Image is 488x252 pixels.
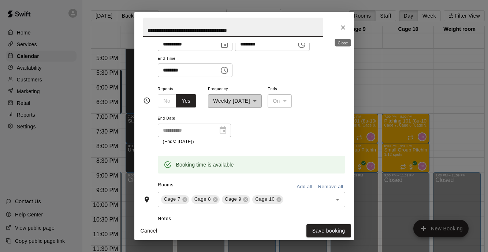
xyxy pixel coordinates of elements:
div: Cage 9 [222,195,250,204]
div: Close [335,39,351,47]
span: Repeats [158,84,202,94]
button: Close [336,21,350,34]
span: Cage 9 [222,196,244,203]
div: outlined button group [158,94,197,108]
span: Rooms [158,182,174,187]
button: Choose time, selected time is 7:00 PM [294,37,309,52]
button: Cancel [137,224,161,238]
span: Cage 8 [191,196,214,203]
span: End Date [158,114,231,124]
svg: Timing [143,97,150,104]
p: (Ends: [DATE]) [163,138,226,146]
button: Remove all [316,181,345,193]
span: Cage 10 [252,196,277,203]
div: On [268,94,292,108]
span: End Time [158,54,232,64]
div: Cage 7 [161,195,189,204]
button: Add all [293,181,316,193]
svg: Rooms [143,196,150,203]
span: Cage 7 [161,196,183,203]
button: Save booking [306,224,351,238]
button: Yes [176,94,196,108]
button: Choose date, selected date is Sep 16, 2025 [217,37,232,52]
span: Ends [268,84,292,94]
div: Booking time is available [176,158,234,171]
button: Open [332,194,343,205]
span: Frequency [208,84,262,94]
button: Choose time, selected time is 8:00 PM [217,63,232,78]
div: Cage 10 [252,195,283,204]
span: Notes [158,213,345,225]
div: Cage 8 [191,195,220,204]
